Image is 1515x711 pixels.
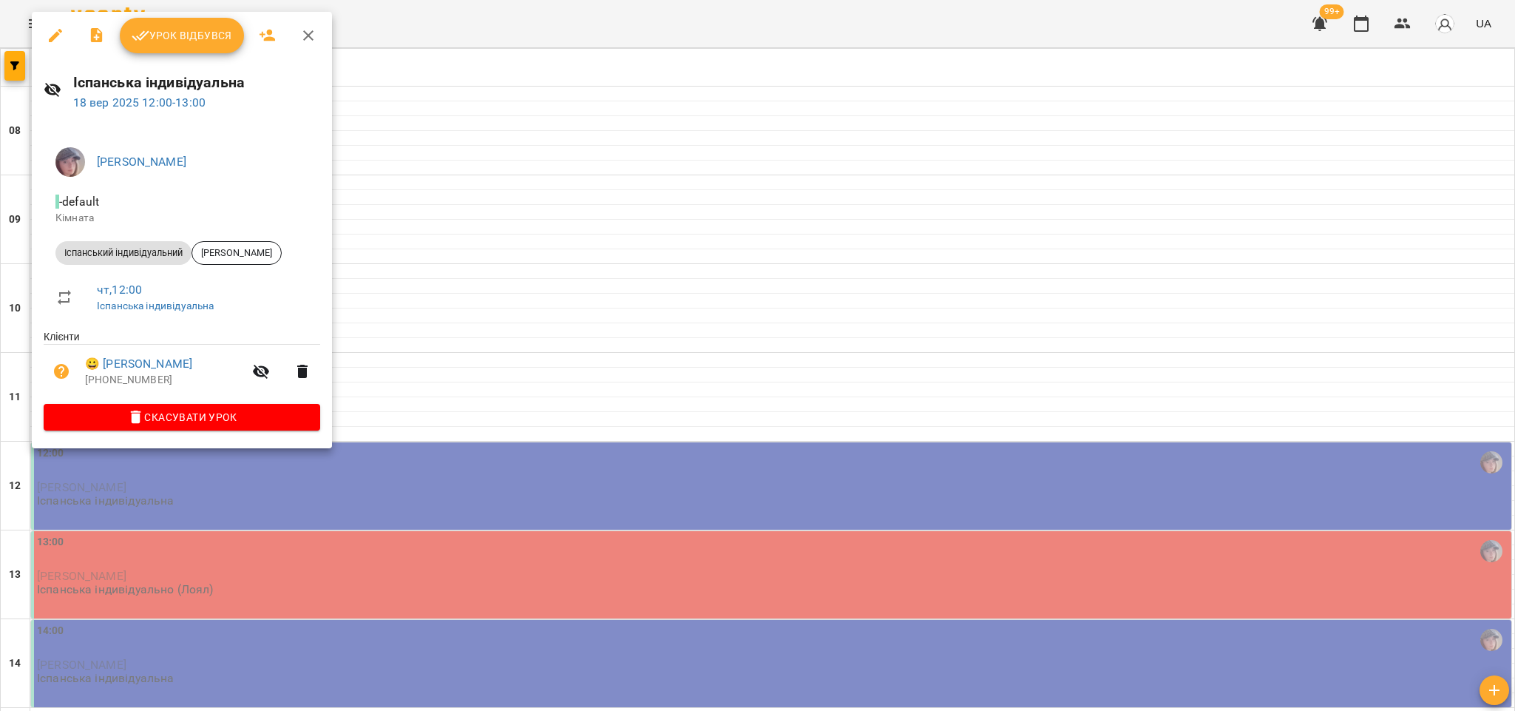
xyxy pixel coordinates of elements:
[44,404,320,431] button: Скасувати Урок
[132,27,232,44] span: Урок відбувся
[55,147,85,177] img: c9ec0448b3d9a64ed7ecc1c82827b828.jpg
[73,71,320,94] h6: Іспанська індивідуальна
[192,246,281,260] span: [PERSON_NAME]
[85,355,192,373] a: 😀 [PERSON_NAME]
[85,373,243,388] p: [PHONE_NUMBER]
[55,246,192,260] span: Іспанський індивідуальний
[120,18,244,53] button: Урок відбувся
[97,155,186,169] a: [PERSON_NAME]
[73,95,206,109] a: 18 вер 2025 12:00-13:00
[97,283,142,297] a: чт , 12:00
[55,408,308,426] span: Скасувати Урок
[44,329,320,403] ul: Клієнти
[192,241,282,265] div: [PERSON_NAME]
[55,211,308,226] p: Кімната
[44,354,79,389] button: Візит ще не сплачено. Додати оплату?
[97,300,214,311] a: Іспанська індивідуальна
[55,195,102,209] span: - default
